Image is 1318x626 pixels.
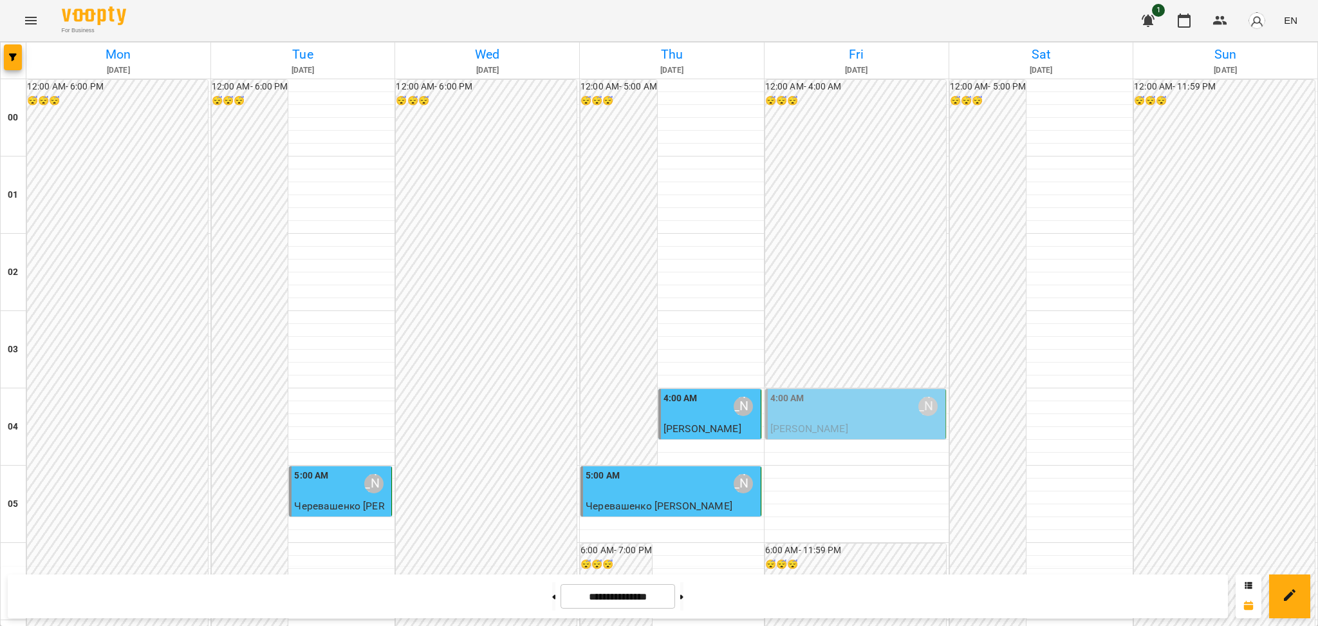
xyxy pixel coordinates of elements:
[294,500,384,527] span: Черевашенко [PERSON_NAME]
[1134,80,1315,94] h6: 12:00 AM - 11:59 PM
[62,6,126,25] img: Voopty Logo
[15,5,46,36] button: Menu
[8,420,18,434] h6: 04
[765,558,946,572] h6: 😴😴😴
[918,397,938,416] div: Галушка Оксана
[766,64,947,77] h6: [DATE]
[586,514,758,529] p: індивід МА 45 хв
[734,474,753,493] div: Галушка Оксана
[664,422,741,435] span: [PERSON_NAME]
[28,64,209,77] h6: [DATE]
[8,497,18,511] h6: 05
[586,469,620,483] label: 5:00 AM
[951,64,1131,77] h6: [DATE]
[212,94,288,108] h6: 😴😴😴
[580,544,652,558] h6: 6:00 AM - 7:00 PM
[580,94,657,108] h6: 😴😴😴
[1284,14,1297,27] span: EN
[1152,4,1165,17] span: 1
[580,558,652,572] h6: 😴😴😴
[397,64,577,77] h6: [DATE]
[770,422,848,435] span: [PERSON_NAME]
[770,392,804,406] label: 4:00 AM
[734,397,753,416] div: Галушка Оксана
[396,94,577,108] h6: 😴😴😴
[582,64,762,77] h6: [DATE]
[766,44,947,64] h6: Fri
[1135,44,1315,64] h6: Sun
[397,44,577,64] h6: Wed
[586,500,732,512] span: Черевашенко [PERSON_NAME]
[8,265,18,280] h6: 02
[27,80,208,94] h6: 12:00 AM - 6:00 PM
[1279,8,1303,32] button: EN
[664,437,758,467] p: індивід матем 45 хв
[364,474,384,493] div: Галушка Оксана
[1135,64,1315,77] h6: [DATE]
[582,44,762,64] h6: Thu
[951,44,1131,64] h6: Sat
[765,94,946,108] h6: 😴😴😴
[213,64,393,77] h6: [DATE]
[950,94,1026,108] h6: 😴😴😴
[664,392,698,406] label: 4:00 AM
[770,437,943,452] p: індивід матем 45 хв
[765,80,946,94] h6: 12:00 AM - 4:00 AM
[1134,94,1315,108] h6: 😴😴😴
[950,80,1026,94] h6: 12:00 AM - 5:00 PM
[8,111,18,125] h6: 00
[8,343,18,357] h6: 03
[765,544,946,558] h6: 6:00 AM - 11:59 PM
[294,469,328,483] label: 5:00 AM
[212,80,288,94] h6: 12:00 AM - 6:00 PM
[580,80,657,94] h6: 12:00 AM - 5:00 AM
[1248,12,1266,30] img: avatar_s.png
[28,44,209,64] h6: Mon
[8,188,18,202] h6: 01
[213,44,393,64] h6: Tue
[62,26,126,35] span: For Business
[27,94,208,108] h6: 😴😴😴
[396,80,577,94] h6: 12:00 AM - 6:00 PM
